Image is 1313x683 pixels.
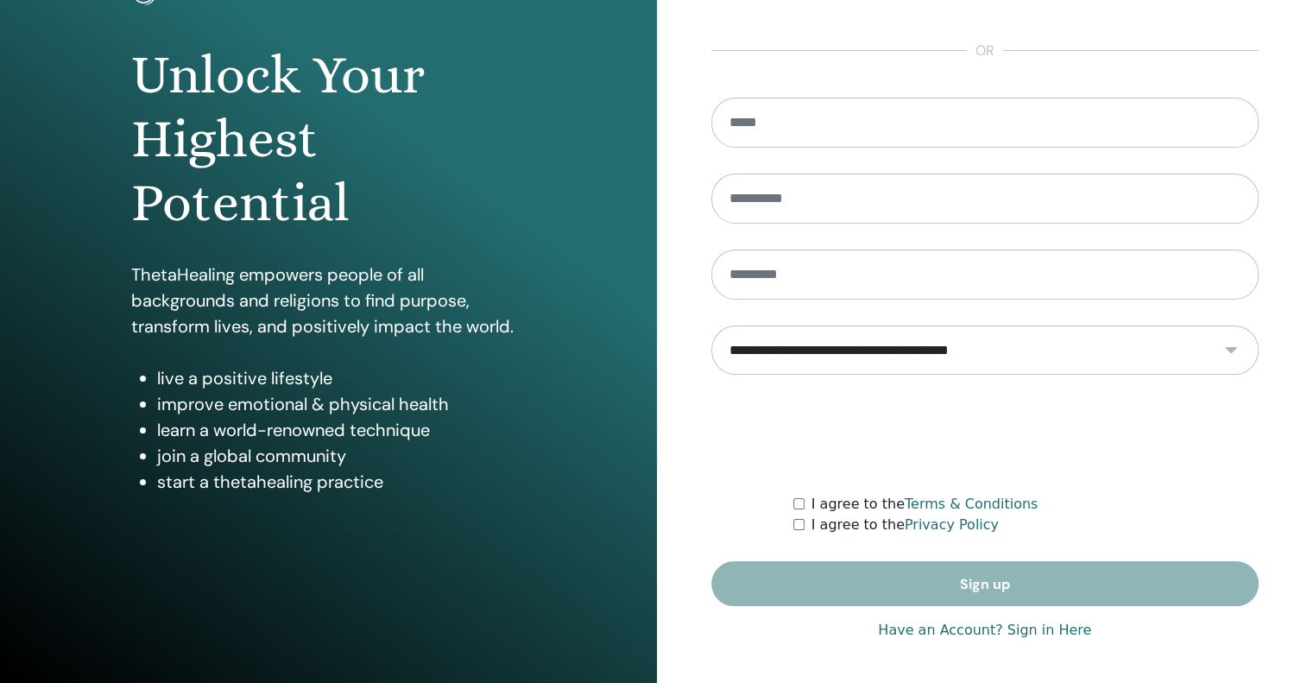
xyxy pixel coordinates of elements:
label: I agree to the [811,515,999,535]
li: learn a world-renowned technique [157,417,526,443]
li: improve emotional & physical health [157,391,526,417]
a: Privacy Policy [905,516,999,533]
p: ThetaHealing empowers people of all backgrounds and religions to find purpose, transform lives, a... [131,262,526,339]
li: join a global community [157,443,526,469]
span: or [967,41,1003,61]
li: start a thetahealing practice [157,469,526,495]
a: Terms & Conditions [905,496,1038,512]
a: Have an Account? Sign in Here [878,620,1091,641]
li: live a positive lifestyle [157,365,526,391]
iframe: reCAPTCHA [854,401,1116,468]
label: I agree to the [811,494,1038,515]
h1: Unlock Your Highest Potential [131,43,526,236]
